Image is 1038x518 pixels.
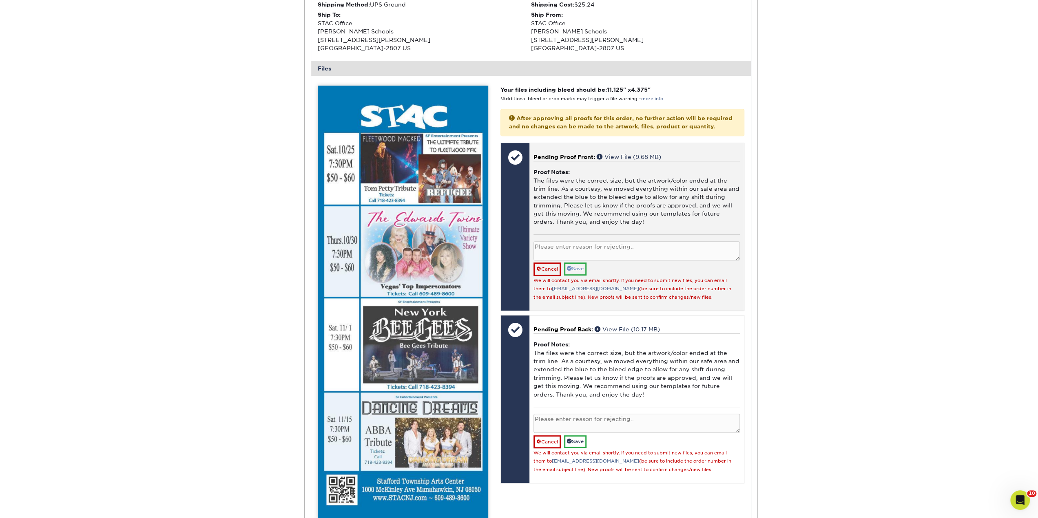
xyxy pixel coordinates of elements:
[531,11,563,18] strong: Ship From:
[564,435,587,448] a: Save
[318,1,370,8] strong: Shipping Method:
[641,96,663,101] a: more info
[533,169,570,175] strong: Proof Notes:
[607,86,623,93] span: 11.125
[311,61,751,76] div: Files
[533,262,561,276] a: Cancel
[533,161,739,234] div: The files were the correct size, but the artwork/color ended at the trim line. As a courtesy, we ...
[318,11,531,52] div: STAC Office [PERSON_NAME] Schools [STREET_ADDRESS][PERSON_NAME] [GEOGRAPHIC_DATA]-2807 US
[552,458,639,464] a: [EMAIL_ADDRESS][DOMAIN_NAME]
[631,86,648,93] span: 4.375
[531,11,744,52] div: STAC Office [PERSON_NAME] Schools [STREET_ADDRESS][PERSON_NAME] [GEOGRAPHIC_DATA]-2807 US
[597,154,661,160] a: View File (9.68 MB)
[533,326,593,333] span: Pending Proof Back:
[318,0,531,9] div: UPS Ground
[595,326,660,333] a: View File (10.17 MB)
[533,154,595,160] span: Pending Proof Front:
[533,341,570,348] strong: Proof Notes:
[500,96,663,101] small: *Additional bleed or crop marks may trigger a file warning –
[1010,490,1030,510] iframe: Intercom live chat
[533,278,731,300] small: We will contact you via email shortly. If you need to submit new files, you can email them to (be...
[531,1,574,8] strong: Shipping Cost:
[552,286,639,291] a: [EMAIL_ADDRESS][DOMAIN_NAME]
[564,262,587,275] a: Save
[531,0,744,9] div: $25.24
[1027,490,1036,497] span: 10
[509,115,733,130] strong: After approving all proofs for this order, no further action will be required and no changes can ...
[318,11,341,18] strong: Ship To:
[533,333,739,407] div: The files were the correct size, but the artwork/color ended at the trim line. As a courtesy, we ...
[500,86,651,93] strong: Your files including bleed should be: " x "
[533,435,561,448] a: Cancel
[533,450,731,472] small: We will contact you via email shortly. If you need to submit new files, you can email them to (be...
